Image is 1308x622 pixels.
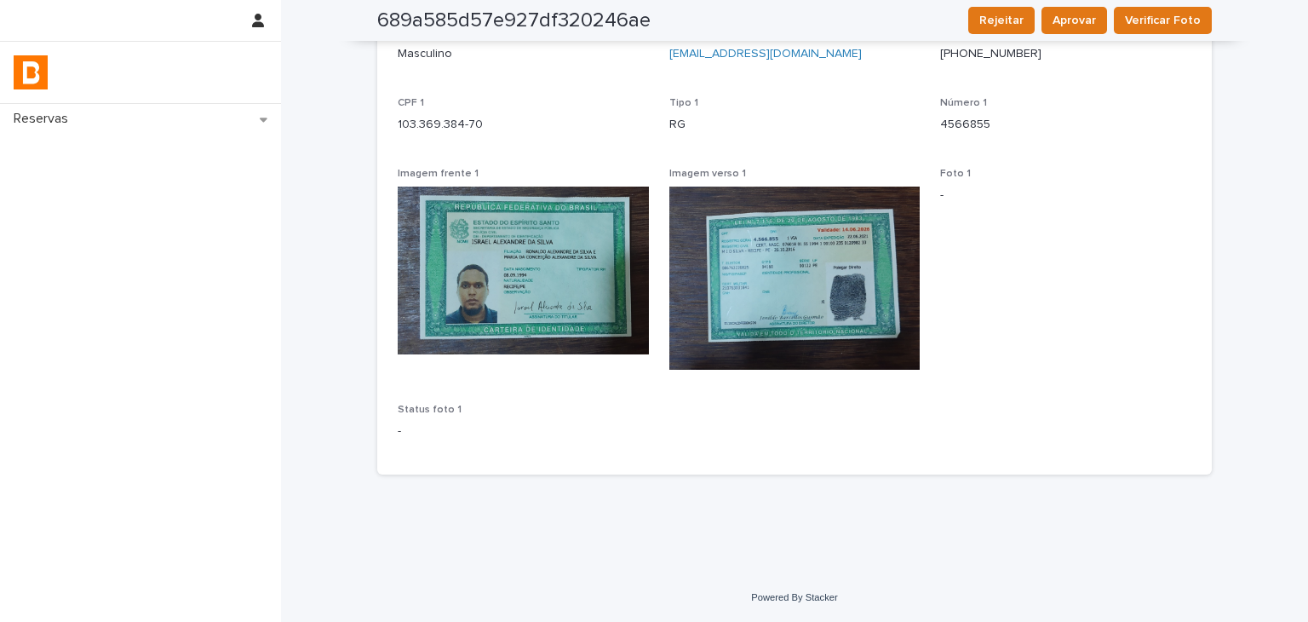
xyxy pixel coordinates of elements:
[398,98,424,108] span: CPF 1
[1041,7,1107,34] button: Aprovar
[7,111,82,127] p: Reservas
[377,9,651,33] h2: 689a585d57e927df320246ae
[968,7,1035,34] button: Rejeitar
[669,187,921,370] img: RG%20Verso%201.jpg
[669,48,862,60] a: [EMAIL_ADDRESS][DOMAIN_NAME]
[669,98,698,108] span: Tipo 1
[940,169,971,179] span: Foto 1
[751,592,837,602] a: Powered By Stacker
[398,405,462,415] span: Status foto 1
[1053,12,1096,29] span: Aprovar
[669,169,746,179] span: Imagem verso 1
[1125,12,1201,29] span: Verificar Foto
[398,45,649,63] p: Masculino
[940,187,1191,204] p: -
[669,116,921,134] p: RG
[398,169,479,179] span: Imagem frente 1
[940,116,1191,134] p: 4566855
[979,12,1024,29] span: Rejeitar
[398,187,649,354] img: RG%20Frente%201.jpg
[398,423,649,441] p: -
[940,98,987,108] span: Número 1
[1114,7,1212,34] button: Verificar Foto
[940,48,1041,60] a: [PHONE_NUMBER]
[398,116,649,134] p: 103.369.384-70
[14,55,48,89] img: zVaNuJHRTjyIjT5M9Xd5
